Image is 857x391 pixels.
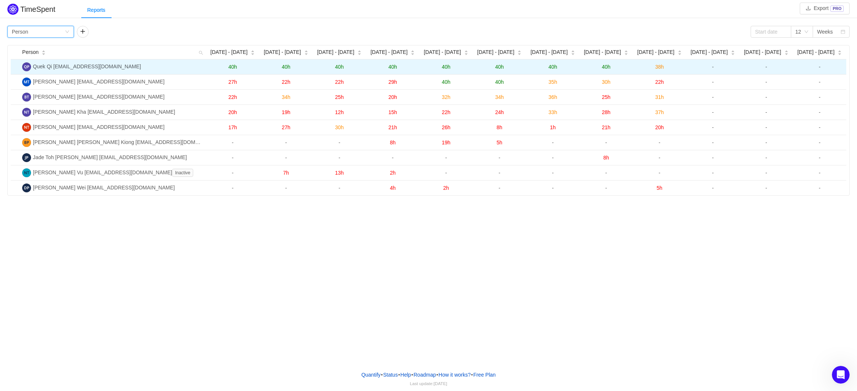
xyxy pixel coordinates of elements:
[338,140,340,145] span: -
[765,64,767,70] span: -
[602,124,610,130] span: 21h
[691,48,728,56] span: [DATE] - [DATE]
[22,48,38,56] span: Person
[552,185,554,191] span: -
[442,79,450,85] span: 40h
[838,49,842,52] i: icon: caret-up
[172,169,193,177] span: Inactive
[624,49,628,52] i: icon: caret-up
[445,170,447,176] span: -
[784,49,788,52] i: icon: caret-up
[496,124,502,130] span: 8h
[552,170,554,176] span: -
[624,49,628,54] div: Sort
[335,79,344,85] span: 22h
[817,26,833,37] div: Weeks
[550,124,556,130] span: 1h
[464,49,468,54] div: Sort
[517,49,522,54] div: Sort
[784,49,789,54] div: Sort
[712,109,714,115] span: -
[464,52,468,54] i: icon: caret-down
[819,185,820,191] span: -
[228,109,237,115] span: 20h
[22,93,31,102] img: BT
[731,49,735,52] i: icon: caret-up
[819,170,820,176] span: -
[751,26,791,38] input: Start date
[495,109,503,115] span: 24h
[411,49,415,52] i: icon: caret-up
[731,52,735,54] i: icon: caret-down
[549,79,557,85] span: 35h
[819,64,820,70] span: -
[838,52,842,54] i: icon: caret-down
[518,49,522,52] i: icon: caret-up
[361,369,381,380] a: Quantify
[571,52,575,54] i: icon: caret-down
[677,49,682,52] i: icon: caret-up
[22,153,31,162] img: JT
[655,79,664,85] span: 22h
[228,124,237,130] span: 17h
[317,48,354,56] span: [DATE] - [DATE]
[22,78,31,86] img: MI
[410,381,447,386] span: Last update:
[232,170,234,176] span: -
[784,52,788,54] i: icon: caret-down
[33,139,223,145] span: [PERSON_NAME] [PERSON_NAME] Kiong [EMAIL_ADDRESS][DOMAIN_NAME]
[12,26,28,37] div: Person
[605,170,607,176] span: -
[602,94,610,100] span: 25h
[819,79,820,85] span: -
[765,155,767,161] span: -
[496,140,502,145] span: 5h
[442,109,450,115] span: 22h
[659,155,660,161] span: -
[655,109,664,115] span: 37h
[442,64,450,70] span: 40h
[499,155,501,161] span: -
[33,124,164,130] span: [PERSON_NAME] [EMAIL_ADDRESS][DOMAIN_NAME]
[549,109,557,115] span: 33h
[398,372,400,378] span: •
[33,154,187,160] span: Jade Toh [PERSON_NAME] [EMAIL_ADDRESS][DOMAIN_NAME]
[471,372,473,378] span: •
[22,123,31,132] img: NV
[22,168,31,177] img: NQ
[33,64,141,69] span: Quek Qi [EMAIL_ADDRESS][DOMAIN_NAME]
[819,155,820,161] span: -
[442,94,450,100] span: 32h
[712,185,714,191] span: -
[549,64,557,70] span: 40h
[390,185,396,191] span: 4h
[371,48,408,56] span: [DATE] - [DATE]
[819,124,820,130] span: -
[389,94,397,100] span: 20h
[77,26,89,38] button: icon: plus
[605,185,607,191] span: -
[765,170,767,176] span: -
[712,124,714,130] span: -
[637,48,675,56] span: [DATE] - [DATE]
[358,49,362,52] i: icon: caret-up
[584,48,621,56] span: [DATE] - [DATE]
[443,185,449,191] span: 2h
[411,52,415,54] i: icon: caret-down
[33,169,196,175] span: [PERSON_NAME] Vu [EMAIL_ADDRESS][DOMAIN_NAME]
[335,64,344,70] span: 40h
[445,155,447,161] span: -
[602,109,610,115] span: 28h
[424,48,461,56] span: [DATE] - [DATE]
[33,79,164,85] span: [PERSON_NAME] [EMAIL_ADDRESS][DOMAIN_NAME]
[677,49,682,54] div: Sort
[552,140,554,145] span: -
[731,49,735,54] div: Sort
[659,170,660,176] span: -
[819,140,820,145] span: -
[22,138,31,147] img: BL
[335,94,344,100] span: 25h
[338,185,340,191] span: -
[33,94,164,100] span: [PERSON_NAME] [EMAIL_ADDRESS][DOMAIN_NAME]
[434,381,447,386] span: [DATE]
